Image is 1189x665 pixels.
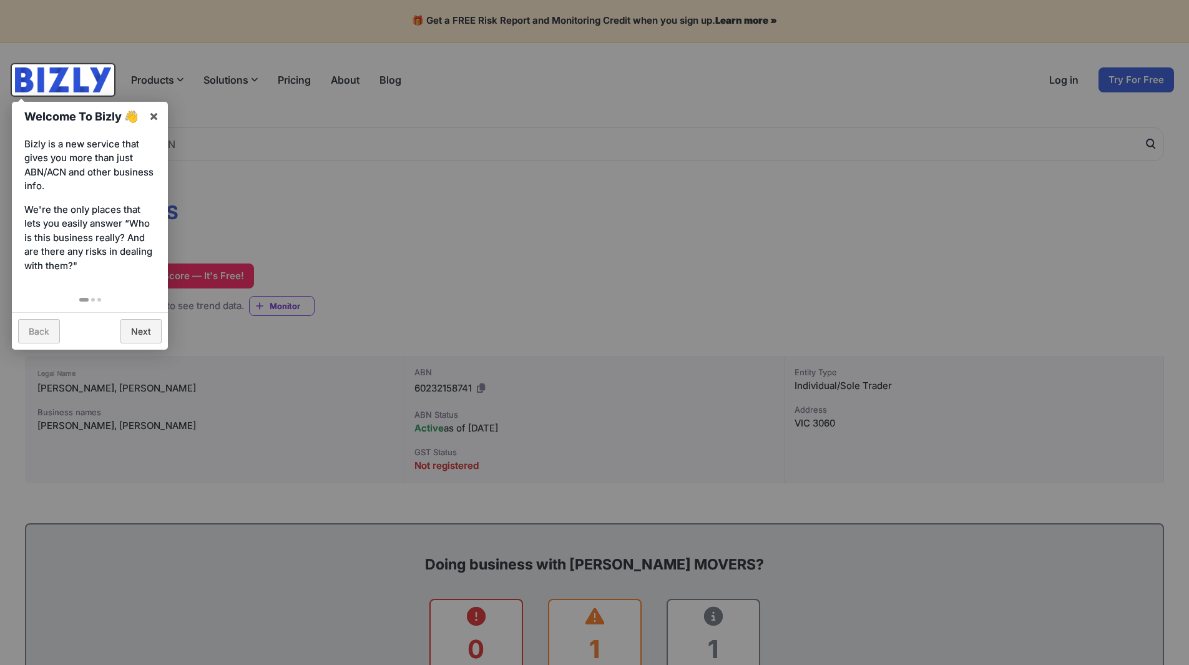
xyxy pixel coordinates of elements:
p: We're the only places that lets you easily answer “Who is this business really? And are there any... [24,203,155,273]
a: × [140,102,168,130]
a: Back [18,319,60,343]
a: Next [120,319,162,343]
h1: Welcome To Bizly 👋 [24,108,142,125]
p: Bizly is a new service that gives you more than just ABN/ACN and other business info. [24,137,155,194]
